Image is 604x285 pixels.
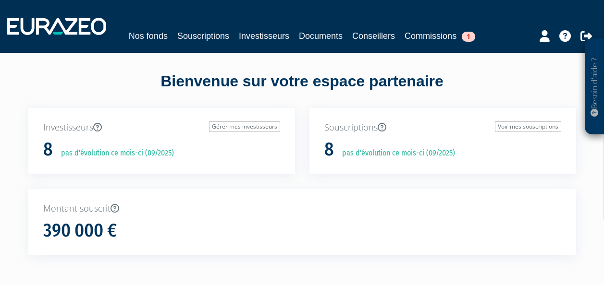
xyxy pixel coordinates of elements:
[209,121,280,132] a: Gérer mes investisseurs
[43,221,117,241] h1: 390 000 €
[462,32,475,42] span: 1
[177,29,229,43] a: Souscriptions
[405,29,475,43] a: Commissions1
[324,140,334,160] h1: 8
[495,121,561,132] a: Voir mes souscriptions
[299,29,343,43] a: Documents
[43,121,280,134] p: Investisseurs
[43,202,561,215] p: Montant souscrit
[335,148,455,159] p: pas d'évolution ce mois-ci (09/2025)
[352,29,395,43] a: Conseillers
[7,18,106,35] img: 1732889491-logotype_eurazeo_blanc_rvb.png
[239,29,289,43] a: Investisseurs
[589,44,600,130] p: Besoin d'aide ?
[21,71,583,108] div: Bienvenue sur votre espace partenaire
[129,29,168,43] a: Nos fonds
[324,121,561,134] p: Souscriptions
[54,148,174,159] p: pas d'évolution ce mois-ci (09/2025)
[43,140,53,160] h1: 8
